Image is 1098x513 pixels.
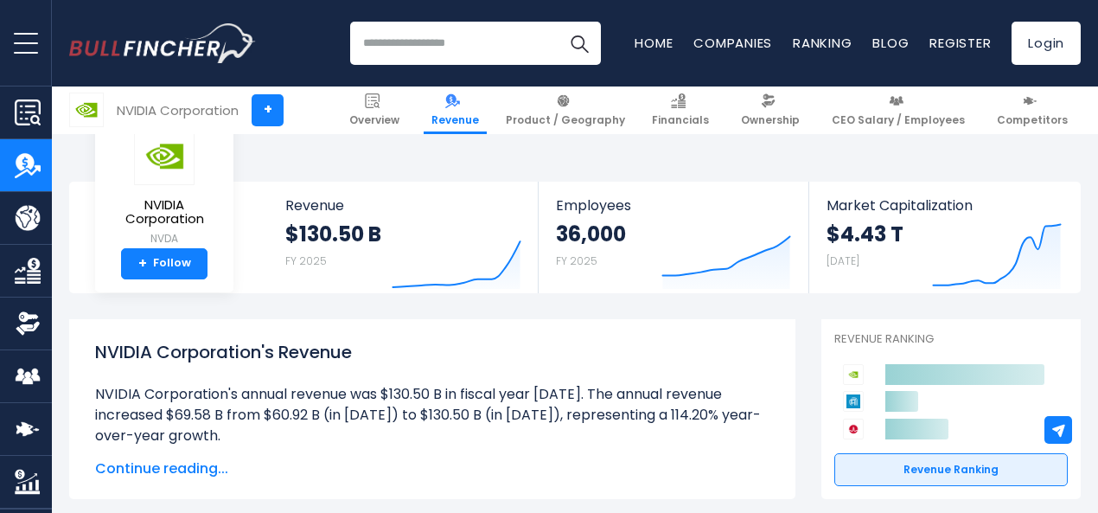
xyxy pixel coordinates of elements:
h1: NVIDIA Corporation's Revenue [95,339,769,365]
small: [DATE] [827,253,859,268]
strong: $4.43 T [827,221,903,247]
a: Go to homepage [69,23,255,63]
p: Revenue Ranking [834,332,1068,347]
img: Bullfincher logo [69,23,256,63]
button: Search [558,22,601,65]
span: Financials [652,113,709,127]
a: Overview [342,87,407,134]
img: NVIDIA Corporation competitors logo [843,364,864,385]
a: Blog [872,34,909,52]
a: Revenue [424,87,487,134]
img: Applied Materials competitors logo [843,391,864,412]
small: FY 2025 [556,253,597,268]
strong: 36,000 [556,221,626,247]
a: Login [1012,22,1081,65]
a: Companies [693,34,772,52]
span: Ownership [741,113,800,127]
div: NVIDIA Corporation [117,100,239,120]
small: NVDA [109,231,220,247]
span: Continue reading... [95,458,769,479]
a: Ownership [733,87,808,134]
a: Employees 36,000 FY 2025 [539,182,808,293]
a: Revenue $130.50 B FY 2025 [268,182,539,293]
a: +Follow [121,248,207,279]
a: Revenue Ranking [834,453,1068,486]
li: NVIDIA Corporation's annual revenue was $130.50 B in fiscal year [DATE]. The annual revenue incre... [95,384,769,446]
img: Broadcom competitors logo [843,419,864,439]
span: Competitors [997,113,1068,127]
a: Financials [644,87,717,134]
a: Product / Geography [498,87,633,134]
a: Competitors [989,87,1076,134]
a: Ranking [793,34,852,52]
strong: $130.50 B [285,221,381,247]
small: FY 2025 [285,253,327,268]
span: CEO Salary / Employees [832,113,965,127]
a: CEO Salary / Employees [824,87,973,134]
a: + [252,94,284,126]
span: Market Capitalization [827,197,1062,214]
span: Revenue [431,113,479,127]
span: Overview [349,113,399,127]
strong: + [138,256,147,272]
span: Revenue [285,197,521,214]
img: NVDA logo [134,127,195,185]
a: NVIDIA Corporation NVDA [108,126,220,248]
a: Market Capitalization $4.43 T [DATE] [809,182,1079,293]
a: Home [635,34,673,52]
img: Ownership [15,311,41,337]
span: Employees [556,197,790,214]
img: NVDA logo [70,93,103,126]
a: Register [929,34,991,52]
span: NVIDIA Corporation [109,198,220,227]
span: Product / Geography [506,113,625,127]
